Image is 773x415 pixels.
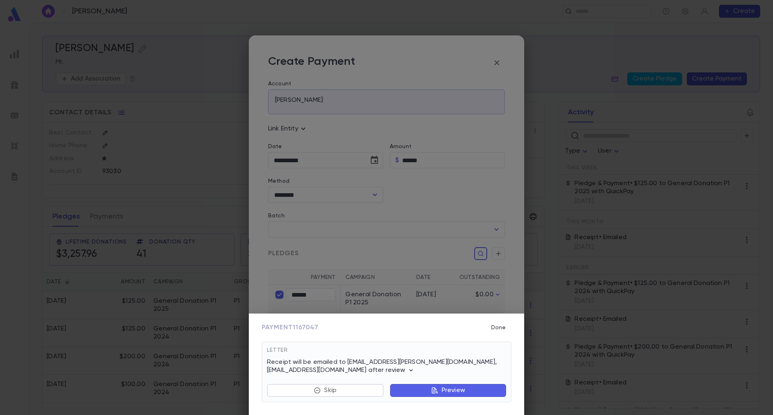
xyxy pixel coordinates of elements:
[262,324,318,332] span: Payment 1167047
[442,386,465,394] p: Preview
[267,358,506,374] p: Receipt will be emailed to [EMAIL_ADDRESS][PERSON_NAME][DOMAIN_NAME], [EMAIL_ADDRESS][DOMAIN_NAME...
[486,320,511,335] button: Done
[267,384,384,397] button: Skip
[267,347,506,358] div: Letter
[324,386,337,394] p: Skip
[390,384,506,397] button: Preview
